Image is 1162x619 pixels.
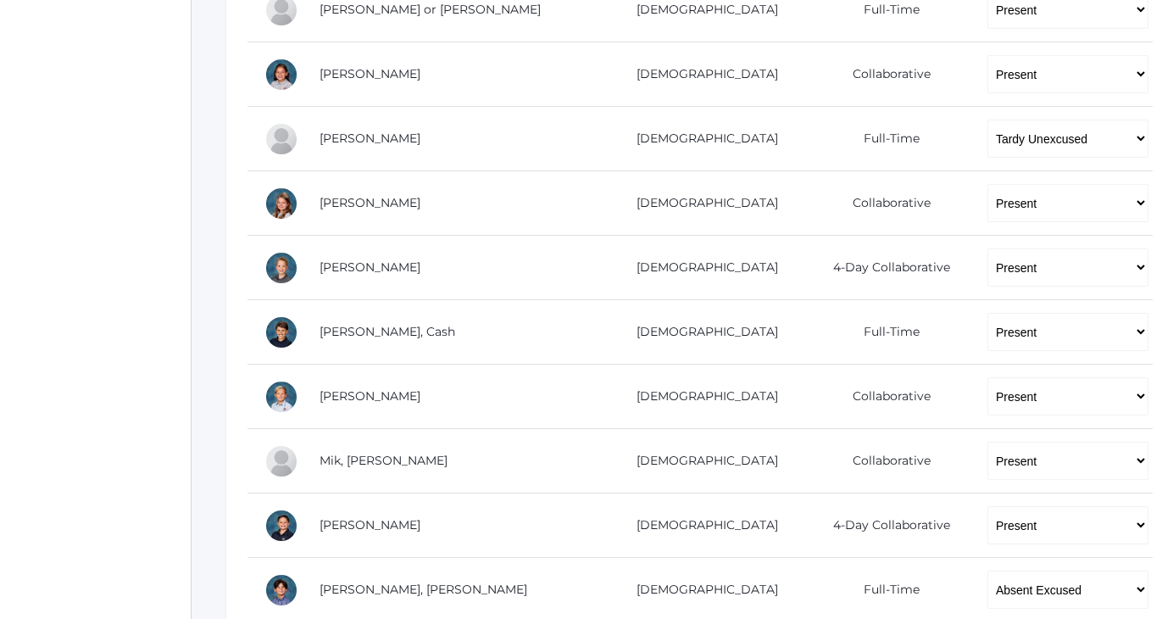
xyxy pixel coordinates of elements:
[264,444,298,478] div: Hadley Mik
[801,494,970,558] td: 4-Day Collaborative
[320,324,455,339] a: [PERSON_NAME], Cash
[801,171,970,236] td: Collaborative
[320,195,420,210] a: [PERSON_NAME]
[801,236,970,300] td: 4-Day Collaborative
[320,453,448,468] a: Mik, [PERSON_NAME]
[264,509,298,543] div: Aiden Oceguera
[601,107,801,171] td: [DEMOGRAPHIC_DATA]
[320,517,420,533] a: [PERSON_NAME]
[601,42,801,107] td: [DEMOGRAPHIC_DATA]
[601,171,801,236] td: [DEMOGRAPHIC_DATA]
[801,300,970,365] td: Full-Time
[264,122,298,156] div: Wyatt Ferris
[601,365,801,429] td: [DEMOGRAPHIC_DATA]
[801,42,970,107] td: Collaborative
[264,187,298,220] div: Louisa Hamilton
[320,259,420,275] a: [PERSON_NAME]
[264,315,298,349] div: Cash Kilian
[320,2,541,17] a: [PERSON_NAME] or [PERSON_NAME]
[801,107,970,171] td: Full-Time
[601,429,801,494] td: [DEMOGRAPHIC_DATA]
[264,380,298,414] div: Peter Laubacher
[320,66,420,81] a: [PERSON_NAME]
[264,251,298,285] div: Grant Hein
[601,300,801,365] td: [DEMOGRAPHIC_DATA]
[320,582,527,597] a: [PERSON_NAME], [PERSON_NAME]
[601,494,801,558] td: [DEMOGRAPHIC_DATA]
[320,388,420,404] a: [PERSON_NAME]
[264,58,298,92] div: Esperanza Ewing
[601,236,801,300] td: [DEMOGRAPHIC_DATA]
[264,573,298,607] div: Hudson Purser
[801,429,970,494] td: Collaborative
[320,131,420,146] a: [PERSON_NAME]
[801,365,970,429] td: Collaborative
